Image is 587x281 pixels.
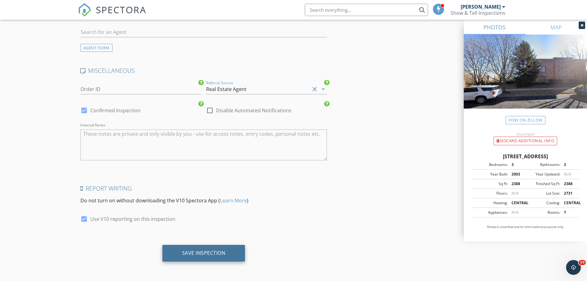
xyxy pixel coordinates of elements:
textarea: Internal Notes [80,130,327,160]
div: Rooms: [525,210,560,215]
div: 2731 [560,191,578,196]
div: Save Inspection [182,250,226,256]
span: SPECTORA [96,3,146,16]
div: Floors: [473,191,508,196]
div: 2388 [508,181,525,187]
div: 2003 [508,171,525,177]
label: Use V10 reporting on this inspection [90,216,175,222]
div: Appliances: [473,210,508,215]
a: Learn More [220,197,247,204]
span: N/A [512,191,519,196]
div: Show & Tell Inspections [450,10,505,16]
span: 10 [579,260,586,265]
p: Do not turn on without downloading the V10 Spectora App ( ) [80,197,327,204]
a: View on Zillow [506,116,545,124]
div: Bedrooms: [473,162,508,167]
div: CENTRAL [560,200,578,206]
div: Incorrect? [464,132,587,137]
div: Finished Sq Ft: [525,181,560,187]
h4: Report Writing [80,184,327,192]
div: 3 [560,162,578,167]
h4: MISCELLANEOUS [80,67,327,75]
label: Confirmed Inspection [90,107,141,114]
div: Year Updated: [525,171,560,177]
div: Lot Size: [525,191,560,196]
div: Cooling: [525,200,560,206]
div: Heating: [473,200,508,206]
span: N/A [512,210,519,215]
img: streetview [464,35,587,123]
div: Bathrooms: [525,162,560,167]
a: SPECTORA [78,8,146,21]
span: N/A [564,171,571,177]
a: PHOTOS [464,20,525,35]
div: AGENT FORM [80,44,112,52]
div: 3 [508,162,525,167]
iframe: Intercom live chat [566,260,581,275]
a: MAP [525,20,587,35]
img: The Best Home Inspection Software - Spectora [78,3,92,17]
div: 7 [560,210,578,215]
input: Search for an Agent [80,27,327,37]
div: Discard Additional info [494,137,557,145]
div: [PERSON_NAME] [461,4,501,10]
div: Sq Ft: [473,181,508,187]
input: Search everything... [305,4,428,16]
div: Year Built: [473,171,508,177]
div: Real Estate Agent [206,86,247,92]
i: arrow_drop_down [320,85,327,93]
label: Disable Automated Notifications [216,107,291,114]
div: [STREET_ADDRESS] [471,153,580,160]
p: All data is unverified and for informational purposes only. [471,225,580,229]
div: 2388 [560,181,578,187]
div: CENTRAL [508,200,525,206]
i: clear [311,85,318,93]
